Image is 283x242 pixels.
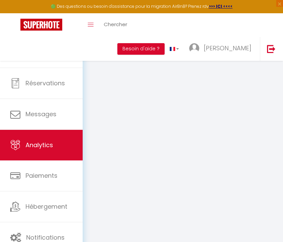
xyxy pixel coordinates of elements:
[204,44,251,52] span: [PERSON_NAME]
[26,202,67,211] span: Hébergement
[20,19,62,31] img: Super Booking
[99,13,132,37] a: Chercher
[184,37,260,61] a: ... [PERSON_NAME]
[26,141,53,149] span: Analytics
[26,171,57,180] span: Paiements
[26,110,56,118] span: Messages
[26,79,65,87] span: Réservations
[189,43,199,53] img: ...
[117,43,165,55] button: Besoin d'aide ?
[209,3,233,9] a: >>> ICI <<<<
[26,233,65,242] span: Notifications
[267,45,276,53] img: logout
[104,21,127,28] span: Chercher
